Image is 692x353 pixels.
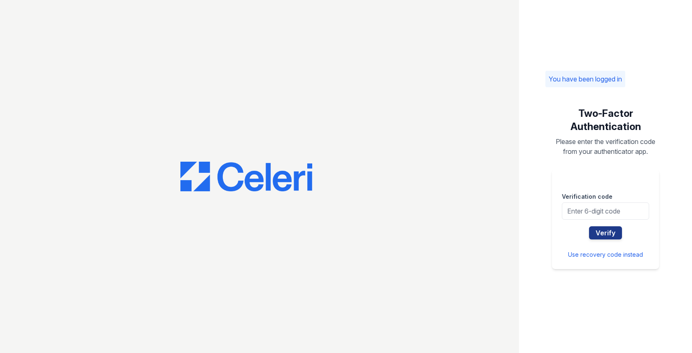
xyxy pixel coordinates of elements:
[568,251,643,258] a: Use recovery code instead
[552,137,659,156] p: Please enter the verification code from your authenticator app.
[180,162,312,191] img: CE_Logo_Blue-a8612792a0a2168367f1c8372b55b34899dd931a85d93a1a3d3e32e68fde9ad4.png
[589,226,622,239] button: Verify
[562,202,649,220] input: Enter 6-digit code
[552,107,659,133] h1: Two-Factor Authentication
[562,193,613,201] label: Verification code
[549,74,622,84] p: You have been logged in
